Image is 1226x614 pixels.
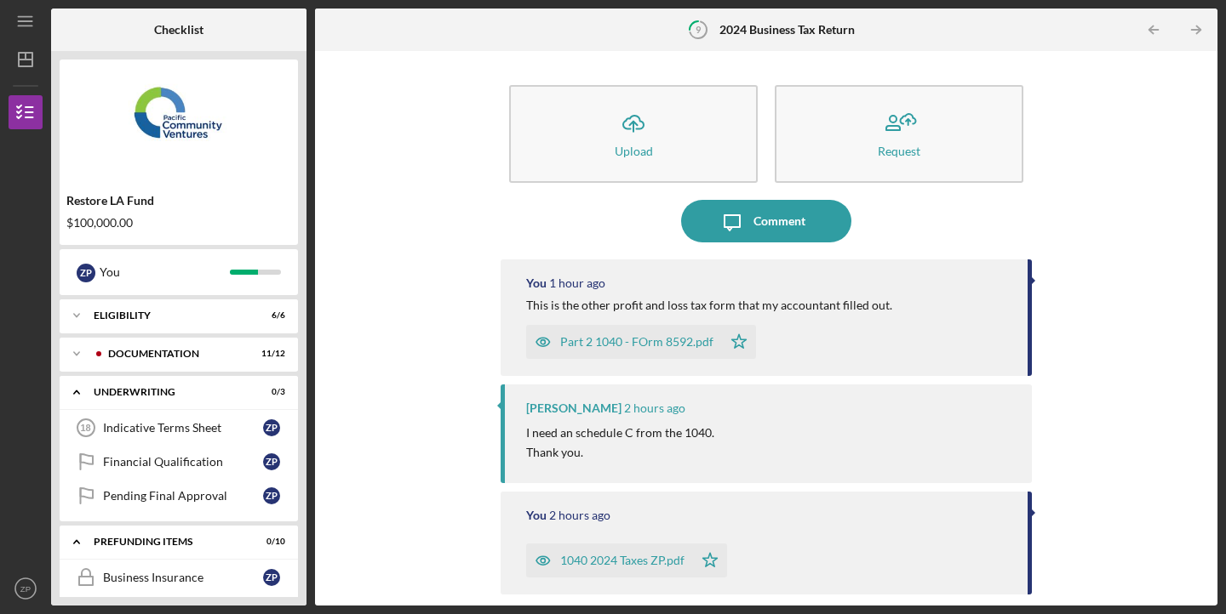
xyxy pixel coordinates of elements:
time: 2025-10-10 18:11 [549,276,605,290]
a: Pending Final ApprovalZP [68,479,289,513]
div: Z P [263,569,280,586]
p: Thank you. [526,443,714,462]
button: Comment [681,200,851,242]
div: Request [878,145,920,157]
a: 18Indicative Terms SheetZP [68,411,289,445]
div: This is the other profit and loss tax form that my accountant filled out. [526,298,892,312]
a: Business InsuranceZP [68,560,289,594]
div: [PERSON_NAME] [526,401,622,415]
b: 2024 Business Tax Return [719,23,855,37]
div: Z P [263,419,280,436]
div: Pending Final Approval [103,489,263,503]
img: Product logo [60,68,298,170]
div: Comment [753,200,805,242]
div: You [526,276,547,290]
text: ZP [20,584,31,594]
div: Documentation [108,349,243,359]
div: Financial Qualification [103,455,263,469]
div: Underwriting [94,387,243,397]
p: I need an schedule C from the 1040. [526,424,714,442]
div: $100,000.00 [66,216,291,230]
div: 1040 2024 Taxes ZP.pdf [560,554,685,567]
div: Business Insurance [103,571,263,584]
div: Z P [263,487,280,504]
div: Z P [263,453,280,470]
div: Prefunding Items [94,537,243,547]
button: ZP [9,571,43,605]
div: 6 / 6 [255,310,285,321]
div: You [526,509,547,522]
b: Checklist [154,23,203,37]
div: 0 / 10 [255,537,285,547]
a: Financial QualificationZP [68,445,289,479]
time: 2025-10-10 17:39 [549,509,610,522]
div: Restore LA Fund [66,194,291,208]
div: Z P [77,264,95,282]
div: Upload [615,145,653,157]
div: Indicative Terms Sheet [103,421,263,435]
button: Request [775,85,1023,183]
button: Part 2 1040 - FOrm 8592.pdf [526,325,756,359]
div: 11 / 12 [255,349,285,359]
button: Upload [509,85,758,183]
tspan: 9 [696,24,702,35]
div: 0 / 3 [255,387,285,397]
time: 2025-10-10 17:46 [624,401,685,415]
div: Part 2 1040 - FOrm 8592.pdf [560,335,713,349]
div: You [100,258,230,287]
button: 1040 2024 Taxes ZP.pdf [526,543,727,577]
tspan: 18 [80,423,90,433]
div: Eligibility [94,310,243,321]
